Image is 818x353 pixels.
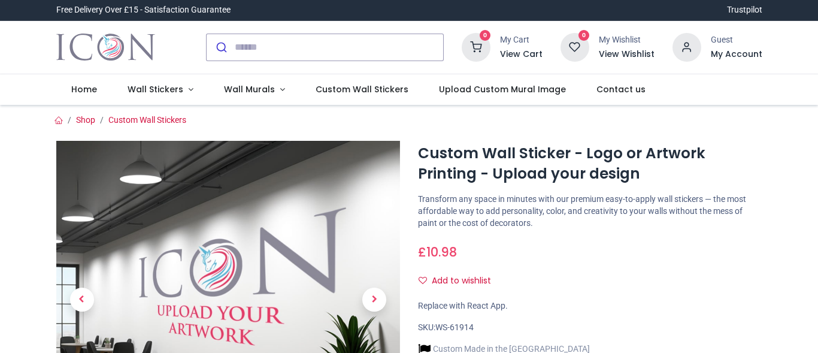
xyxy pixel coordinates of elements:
[426,243,457,261] span: 10.98
[711,34,762,46] div: Guest
[108,115,186,125] a: Custom Wall Stickers
[316,83,408,95] span: Custom Wall Stickers
[224,83,275,95] span: Wall Murals
[727,4,762,16] a: Trustpilot
[418,143,762,185] h1: Custom Wall Sticker - Logo or Artwork Printing - Upload your design
[500,49,543,61] a: View Cart
[480,30,491,41] sup: 0
[435,322,474,332] span: WS-61914
[439,83,566,95] span: Upload Custom Mural Image
[596,83,646,95] span: Contact us
[599,34,655,46] div: My Wishlist
[71,83,97,95] span: Home
[500,34,543,46] div: My Cart
[128,83,183,95] span: Wall Stickers
[418,300,762,312] div: Replace with React App.
[207,34,235,61] button: Submit
[462,41,490,51] a: 0
[561,41,589,51] a: 0
[56,31,155,64] img: Icon Wall Stickers
[113,74,209,105] a: Wall Stickers
[418,271,501,291] button: Add to wishlistAdd to wishlist
[56,31,155,64] a: Logo of Icon Wall Stickers
[418,194,762,229] p: Transform any space in minutes with our premium easy-to-apply wall stickers — the most affordable...
[76,115,95,125] a: Shop
[418,322,762,334] div: SKU:
[418,243,457,261] span: £
[362,288,386,312] span: Next
[711,49,762,61] a: My Account
[578,30,590,41] sup: 0
[419,276,427,285] i: Add to wishlist
[70,288,94,312] span: Previous
[56,4,231,16] div: Free Delivery Over £15 - Satisfaction Guarantee
[599,49,655,61] a: View Wishlist
[208,74,300,105] a: Wall Murals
